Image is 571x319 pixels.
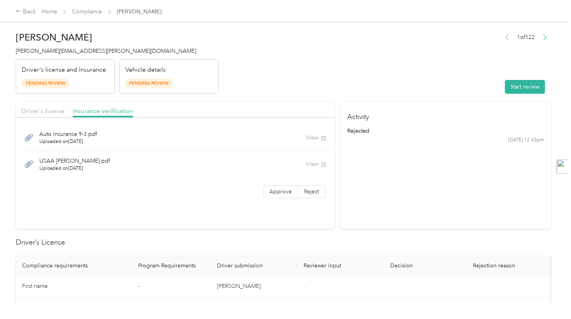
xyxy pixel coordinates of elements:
span: USAA [PERSON_NAME].pdf [39,157,110,165]
span: Uploaded on [DATE] [39,165,110,172]
th: Decision [384,256,467,276]
span: Driver's license [21,107,65,115]
span: Uploaded on [DATE] [39,138,97,145]
th: Compliance requirements [16,256,132,276]
span: Pending Review [125,79,173,88]
span: - [304,304,305,311]
span: Insurance verification [73,107,133,115]
div: rejected [347,127,545,135]
span: [PERSON_NAME] [117,7,161,16]
span: Reject [304,188,319,195]
td: - [132,297,211,319]
span: Auto Insurance 9-3.pdf [39,130,97,138]
h2: [PERSON_NAME] [16,32,219,43]
h2: Driver’s License [16,237,551,248]
span: Approve [269,188,292,195]
p: Vehicle details [125,65,166,75]
td: First name [16,276,132,297]
button: Start review [505,80,545,94]
a: Home [42,8,57,15]
td: [PERSON_NAME] [211,297,297,319]
span: - [304,283,305,289]
span: First name [22,283,48,289]
td: Last name [16,297,132,319]
a: Compliance [72,8,102,15]
th: Program Requirements [132,256,211,276]
span: [PERSON_NAME][EMAIL_ADDRESS][PERSON_NAME][DOMAIN_NAME] [16,48,196,54]
iframe: Everlance-gr Chat Button Frame [527,275,571,319]
span: 1 of 122 [517,33,535,41]
h4: Activity [340,102,551,127]
th: Driver submission [211,256,297,276]
th: Reviewer input [297,256,384,276]
td: [PERSON_NAME] [211,276,297,297]
th: Rejection reason [467,256,571,276]
span: Last name [22,304,47,311]
p: Driver's license and Insurance [22,65,106,75]
span: Pending Review [22,79,69,88]
div: Back [16,7,36,17]
time: [DATE] 12:43pm [508,137,544,144]
td: - [132,276,211,297]
img: toggle-logo.svg [557,159,571,174]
